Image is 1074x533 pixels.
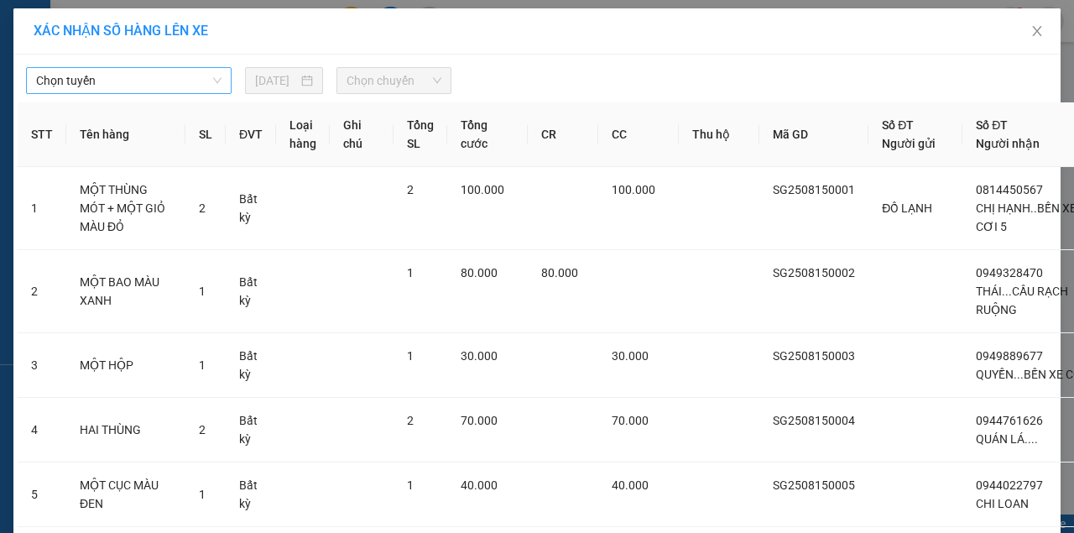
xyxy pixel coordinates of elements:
td: Bất kỳ [226,398,276,462]
span: 40.000 [612,478,649,492]
th: ĐVT [226,102,276,167]
span: 70.000 [461,414,498,427]
span: 80.000 [541,266,578,280]
th: Thu hộ [679,102,759,167]
button: Close [1014,8,1061,55]
span: 0944761626 [976,414,1043,427]
span: Người gửi [882,137,936,150]
span: 0949328470 [976,266,1043,280]
span: 30.000 [612,349,649,363]
span: SG2508150001 [773,183,855,196]
span: QUÁN LÁ.... [976,432,1038,446]
span: 100.000 [612,183,655,196]
span: 2 [199,423,206,436]
span: 70.000 [612,414,649,427]
th: Ghi chú [330,102,394,167]
span: Chọn tuyến [36,68,222,93]
td: Bất kỳ [226,167,276,250]
span: 80.000 [461,266,498,280]
th: SL [185,102,226,167]
span: 0949889677 [976,349,1043,363]
li: VP Trạm Sông Đốc [116,71,223,90]
td: 3 [18,333,66,398]
td: MỘT THÙNG MÓT + MỘT GIỎ MÀU ĐỎ [66,167,185,250]
span: environment [116,93,128,105]
span: ĐỒ LẠNH [882,201,932,215]
td: 1 [18,167,66,250]
th: CR [528,102,598,167]
li: Xe Khách THẮNG [8,8,243,40]
span: SG2508150005 [773,478,855,492]
td: MỘT CỤC MÀU ĐEN [66,462,185,527]
span: Người nhận [976,137,1040,150]
td: 5 [18,462,66,527]
span: THÁI...CẦU RẠCH RUỘNG [976,285,1068,316]
th: STT [18,102,66,167]
span: 2 [407,183,414,196]
span: 100.000 [461,183,504,196]
span: 1 [407,266,414,280]
td: MỘT HỘP [66,333,185,398]
span: SG2508150004 [773,414,855,427]
span: 2 [407,414,414,427]
span: 1 [199,358,206,372]
span: 1 [407,478,414,492]
span: 40.000 [461,478,498,492]
th: Loại hàng [276,102,330,167]
span: 1 [199,285,206,298]
img: logo.jpg [8,8,67,67]
span: Số ĐT [976,118,1008,132]
span: 0814450567 [976,183,1043,196]
td: Bất kỳ [226,333,276,398]
span: XÁC NHẬN SỐ HÀNG LÊN XE [34,23,208,39]
span: Số ĐT [882,118,914,132]
span: 1 [407,349,414,363]
b: Khóm 7 - Thị Trấn Sông Đốc [116,92,197,124]
span: CHI LOAN [976,497,1029,510]
th: Tổng SL [394,102,447,167]
td: 2 [18,250,66,333]
td: MỘT BAO MÀU XANH [66,250,185,333]
td: Bất kỳ [226,250,276,333]
span: Chọn chuyến [347,68,441,93]
span: close [1030,24,1044,38]
th: CC [598,102,679,167]
td: 4 [18,398,66,462]
td: HAI THÙNG [66,398,185,462]
span: 1 [199,488,206,501]
input: 15/08/2025 [255,71,298,90]
span: SG2508150002 [773,266,855,280]
li: VP Trạm [GEOGRAPHIC_DATA] [8,71,116,127]
th: Mã GD [759,102,868,167]
span: 0944022797 [976,478,1043,492]
span: 2 [199,201,206,215]
span: 30.000 [461,349,498,363]
th: Tên hàng [66,102,185,167]
td: Bất kỳ [226,462,276,527]
span: SG2508150003 [773,349,855,363]
th: Tổng cước [447,102,528,167]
